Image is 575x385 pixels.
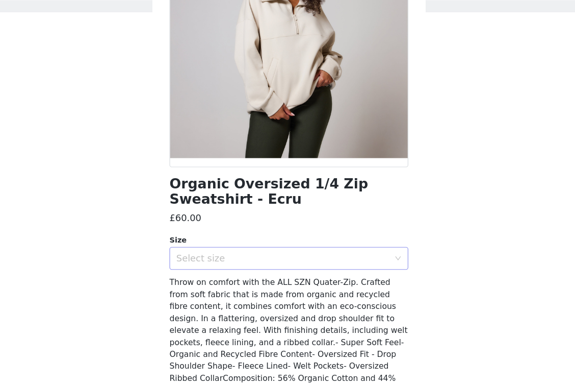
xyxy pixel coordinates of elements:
[180,237,395,248] div: Size
[180,185,395,213] h1: Organic Oversized 1/4 Zip Sweatshirt - Ecru
[180,276,394,381] span: Throw on comfort with the ALL SZN Quater-Zip. Crafted from soft fabric that is made from organic ...
[537,6,547,22] div: avatar
[74,2,124,25] a: Networks
[126,2,180,25] a: Your Links
[187,254,377,264] div: Select size
[16,2,72,25] a: Dashboard
[180,217,209,229] h3: £60.00
[382,256,388,263] i: icon: down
